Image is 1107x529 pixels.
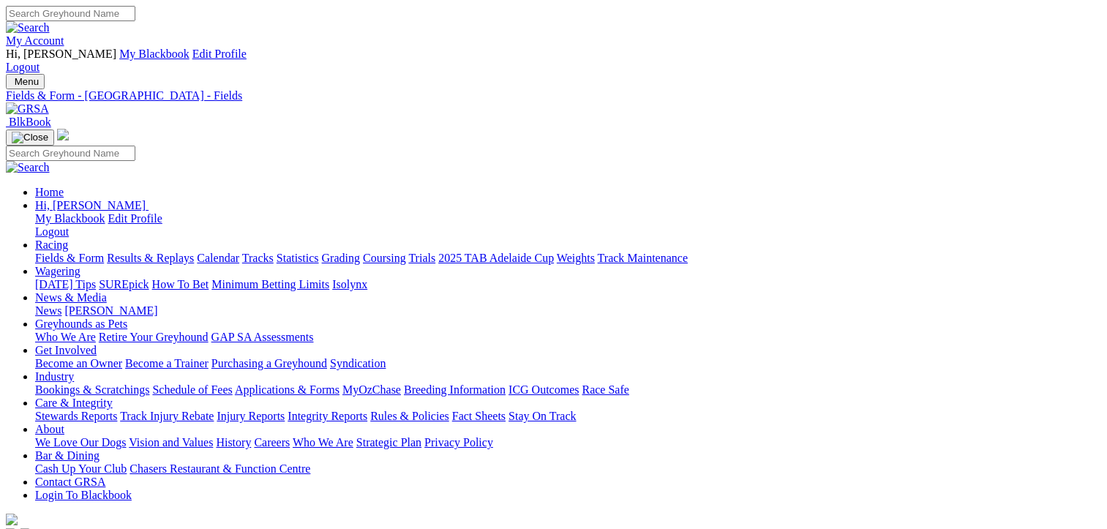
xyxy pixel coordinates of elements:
[6,89,1101,102] a: Fields & Form - [GEOGRAPHIC_DATA] - Fields
[211,278,329,290] a: Minimum Betting Limits
[35,239,68,251] a: Racing
[9,116,51,128] span: BlkBook
[363,252,406,264] a: Coursing
[404,383,506,396] a: Breeding Information
[6,48,116,60] span: Hi, [PERSON_NAME]
[35,423,64,435] a: About
[6,34,64,47] a: My Account
[35,357,1101,370] div: Get Involved
[35,252,104,264] a: Fields & Form
[438,252,554,264] a: 2025 TAB Adelaide Cup
[35,462,1101,476] div: Bar & Dining
[64,304,157,317] a: [PERSON_NAME]
[509,410,576,422] a: Stay On Track
[35,370,74,383] a: Industry
[15,76,39,87] span: Menu
[125,357,209,369] a: Become a Trainer
[6,130,54,146] button: Toggle navigation
[35,252,1101,265] div: Racing
[35,199,146,211] span: Hi, [PERSON_NAME]
[211,331,314,343] a: GAP SA Assessments
[35,331,1101,344] div: Greyhounds as Pets
[216,436,251,449] a: History
[408,252,435,264] a: Trials
[130,462,310,475] a: Chasers Restaurant & Function Centre
[6,102,49,116] img: GRSA
[342,383,401,396] a: MyOzChase
[197,252,239,264] a: Calendar
[235,383,339,396] a: Applications & Forms
[509,383,579,396] a: ICG Outcomes
[35,410,117,422] a: Stewards Reports
[57,129,69,140] img: logo-grsa-white.png
[6,74,45,89] button: Toggle navigation
[35,410,1101,423] div: Care & Integrity
[6,61,40,73] a: Logout
[6,21,50,34] img: Search
[35,489,132,501] a: Login To Blackbook
[35,212,1101,239] div: Hi, [PERSON_NAME]
[6,514,18,525] img: logo-grsa-white.png
[6,161,50,174] img: Search
[108,212,162,225] a: Edit Profile
[6,6,135,21] input: Search
[211,357,327,369] a: Purchasing a Greyhound
[254,436,290,449] a: Careers
[35,304,61,317] a: News
[35,265,80,277] a: Wagering
[35,318,127,330] a: Greyhounds as Pets
[99,331,209,343] a: Retire Your Greyhound
[119,48,189,60] a: My Blackbook
[152,383,232,396] a: Schedule of Fees
[452,410,506,422] a: Fact Sheets
[277,252,319,264] a: Statistics
[370,410,449,422] a: Rules & Policies
[557,252,595,264] a: Weights
[35,436,1101,449] div: About
[242,252,274,264] a: Tracks
[35,449,100,462] a: Bar & Dining
[35,304,1101,318] div: News & Media
[35,383,149,396] a: Bookings & Scratchings
[35,278,96,290] a: [DATE] Tips
[598,252,688,264] a: Track Maintenance
[322,252,360,264] a: Grading
[35,344,97,356] a: Get Involved
[217,410,285,422] a: Injury Reports
[35,331,96,343] a: Who We Are
[35,383,1101,397] div: Industry
[35,462,127,475] a: Cash Up Your Club
[35,476,105,488] a: Contact GRSA
[35,397,113,409] a: Care & Integrity
[356,436,421,449] a: Strategic Plan
[192,48,247,60] a: Edit Profile
[35,291,107,304] a: News & Media
[35,357,122,369] a: Become an Owner
[332,278,367,290] a: Isolynx
[582,383,628,396] a: Race Safe
[99,278,149,290] a: SUREpick
[35,225,69,238] a: Logout
[35,436,126,449] a: We Love Our Dogs
[129,436,213,449] a: Vision and Values
[288,410,367,422] a: Integrity Reports
[35,278,1101,291] div: Wagering
[35,212,105,225] a: My Blackbook
[330,357,386,369] a: Syndication
[35,199,149,211] a: Hi, [PERSON_NAME]
[293,436,353,449] a: Who We Are
[107,252,194,264] a: Results & Replays
[12,132,48,143] img: Close
[152,278,209,290] a: How To Bet
[6,116,51,128] a: BlkBook
[6,146,135,161] input: Search
[35,186,64,198] a: Home
[424,436,493,449] a: Privacy Policy
[120,410,214,422] a: Track Injury Rebate
[6,48,1101,74] div: My Account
